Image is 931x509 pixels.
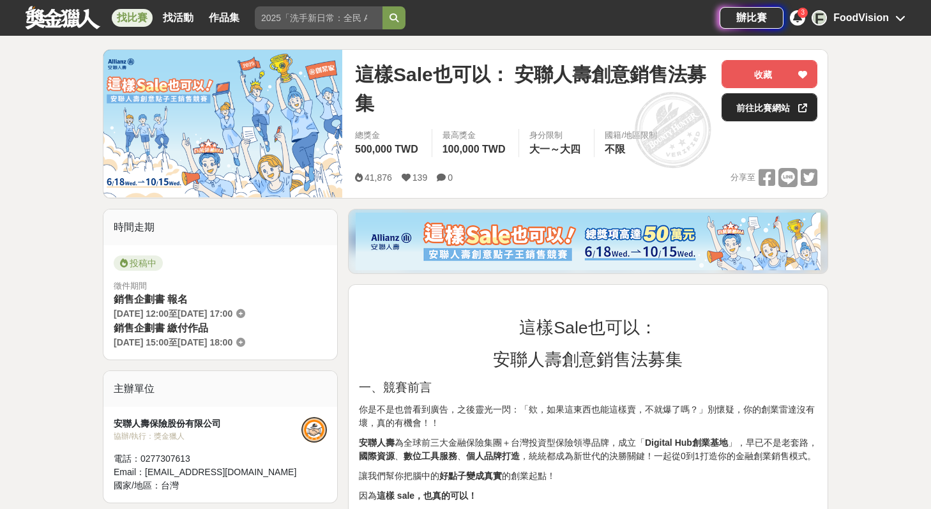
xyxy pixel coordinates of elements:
div: F [812,10,827,26]
span: 銷售企劃書 繳付作品 [114,323,208,333]
span: 不限 [605,144,625,155]
span: 至 [169,337,178,347]
a: 找比賽 [112,9,153,27]
a: 找活動 [158,9,199,27]
span: 至 [169,308,178,319]
span: 3 [801,9,805,16]
span: 分享至 [730,168,755,187]
strong: Digital Hub創業基地 [645,437,728,448]
span: 這樣Sale也可以： 安聯人壽創意銷售法募集 [355,60,711,118]
p: 讓我們幫你把腦中的 的創業起點！ [359,469,817,483]
div: Email： [EMAIL_ADDRESS][DOMAIN_NAME] [114,466,301,479]
span: 139 [413,172,427,183]
span: 徵件期間 [114,281,147,291]
p: 因為 [359,489,817,503]
a: 辦比賽 [720,7,783,29]
input: 2025「洗手新日常：全民 ALL IN」洗手歌全台徵選 [255,6,382,29]
strong: 個人品牌打造 [466,451,520,461]
div: 電話： 0277307613 [114,452,301,466]
span: [DATE] 15:00 [114,337,169,347]
strong: 這樣 sale，也真的可以！ [377,490,477,501]
span: 100,000 TWD [443,144,506,155]
span: 銷售企劃書 報名 [114,294,188,305]
span: 41,876 [365,172,392,183]
img: Cover Image [103,50,342,197]
div: FoodVision [833,10,889,26]
span: 大一～大四 [529,144,580,155]
a: 作品集 [204,9,245,27]
div: 時間走期 [103,209,337,245]
strong: 安聯人壽 [359,437,395,448]
p: 你是不是也曾看到廣告，之後靈光一閃：「欸，如果這東西也能這樣賣，不就爆了嗎？」別懷疑，你的創業雷達沒有壞，真的有機會！！ [359,403,817,430]
span: 總獎金 [355,129,421,142]
span: 0 [448,172,453,183]
img: dcc59076-91c0-4acb-9c6b-a1d413182f46.png [356,213,821,270]
span: 投稿中 [114,255,163,271]
span: 台灣 [161,480,179,490]
div: 身分限制 [529,129,584,142]
span: 500,000 TWD [355,144,418,155]
div: 協辦/執行： 獎金獵人 [114,430,301,442]
span: 安聯人壽創意銷售法募集 [493,350,683,369]
a: 前往比賽網站 [722,93,817,121]
p: 為全球前三大金融保險集團＋台灣投資型保險領導品牌，成立「 」，早已不是老套路， 、 、 ，統統都成為新世代的決勝關鍵！一起從0到1打造你的金融創業銷售模式。 [359,436,817,463]
div: 安聯人壽保險股份有限公司 [114,417,301,430]
span: 最高獎金 [443,129,509,142]
strong: 好點子變成真實 [439,471,502,481]
strong: 國際資源 [359,451,395,461]
span: 國家/地區： [114,480,161,490]
div: 國籍/地區限制 [605,129,657,142]
button: 收藏 [722,60,817,88]
span: [DATE] 12:00 [114,308,169,319]
strong: 數位工具服務 [404,451,457,461]
span: [DATE] 18:00 [178,337,232,347]
span: 這樣Sale也可以： [519,318,656,337]
span: [DATE] 17:00 [178,308,232,319]
div: 主辦單位 [103,371,337,407]
span: 一、競賽前言 [359,381,432,394]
